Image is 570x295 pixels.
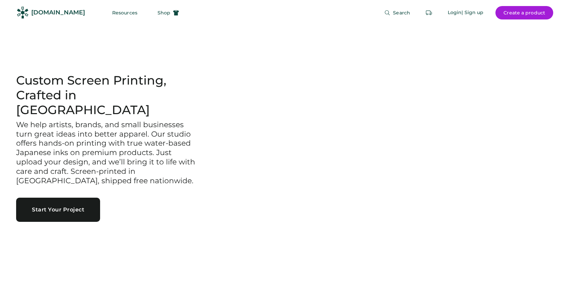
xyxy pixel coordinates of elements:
div: [DOMAIN_NAME] [31,8,85,17]
button: Resources [104,6,145,19]
h3: We help artists, brands, and small businesses turn great ideas into better apparel. Our studio of... [16,120,198,186]
span: Shop [158,10,170,15]
img: Rendered Logo - Screens [17,7,29,18]
button: Create a product [495,6,553,19]
div: Login [448,9,462,16]
button: Shop [149,6,187,19]
button: Search [376,6,418,19]
span: Search [393,10,410,15]
h1: Custom Screen Printing, Crafted in [GEOGRAPHIC_DATA] [16,73,212,117]
div: | Sign up [462,9,483,16]
button: Retrieve an order [422,6,436,19]
button: Start Your Project [16,198,100,222]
